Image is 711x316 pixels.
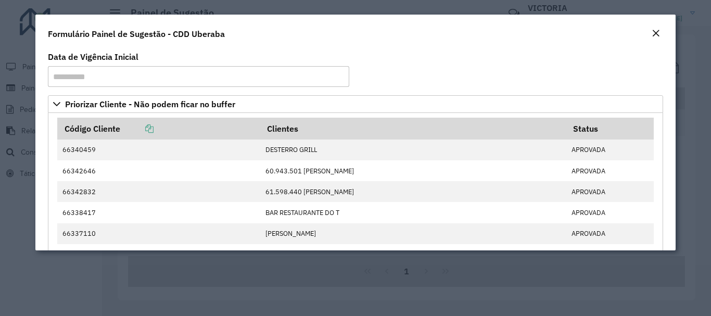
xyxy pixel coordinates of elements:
td: 66337110 [57,223,260,244]
td: 66335237 [57,244,260,265]
td: APROVADA [566,181,654,202]
em: Fechar [652,29,660,37]
h4: Formulário Painel de Sugestão - CDD Uberaba [48,28,225,40]
a: Priorizar Cliente - Não podem ficar no buffer [48,95,663,113]
td: APROVADA [566,223,654,244]
th: Código Cliente [57,118,260,140]
td: [PERSON_NAME] [260,223,566,244]
td: 66342832 [57,181,260,202]
th: Clientes [260,118,566,140]
td: CLEUSA TERESINHA DE [260,244,566,265]
th: Status [566,118,654,140]
label: Data de Vigência Inicial [48,50,138,63]
td: APROVADA [566,160,654,181]
td: APROVADA [566,140,654,160]
td: DESTERRO GRILL [260,140,566,160]
span: Priorizar Cliente - Não podem ficar no buffer [65,100,235,108]
a: Copiar [120,123,154,134]
td: 66338417 [57,202,260,223]
td: 66342646 [57,160,260,181]
td: 60.943.501 [PERSON_NAME] [260,160,566,181]
td: BAR RESTAURANTE DO T [260,202,566,223]
td: APROVADA [566,244,654,265]
button: Close [649,27,663,41]
td: APROVADA [566,202,654,223]
td: 66340459 [57,140,260,160]
td: 61.598.440 [PERSON_NAME] [260,181,566,202]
